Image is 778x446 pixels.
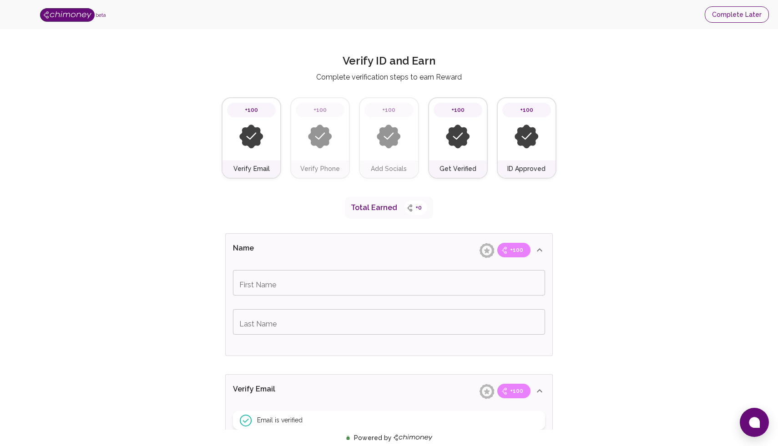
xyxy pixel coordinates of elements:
[308,105,332,115] span: +100
[515,125,539,149] img: inactive
[96,12,106,18] span: beta
[308,125,332,149] img: inactive
[515,105,539,115] span: +100
[257,416,303,425] span: Email is verified
[740,408,769,437] button: Open chat window
[505,246,529,255] span: +100
[446,125,470,149] img: inactive
[351,202,397,213] p: Total Earned
[377,125,401,149] img: inactive
[233,384,332,398] p: Verify Email
[233,164,270,174] h6: Verify Email
[300,164,340,174] h6: Verify Phone
[446,105,470,115] span: +100
[233,243,332,257] p: Name
[316,72,462,83] p: Complete verification steps to earn Reward
[705,6,769,23] button: Complete Later
[226,234,552,266] div: Name+100
[239,125,263,149] img: inactive
[410,203,427,212] span: +0
[226,407,552,437] div: Name+100
[377,105,401,115] span: +100
[226,375,552,407] div: Verify Email+100
[505,386,529,396] span: +100
[440,164,476,174] h6: Get Verified
[371,164,407,174] h6: Add Socials
[343,54,435,72] h2: Verify ID and Earn
[507,164,546,174] h6: ID Approved
[226,266,552,356] div: Name+100
[40,8,95,22] img: Logo
[239,105,263,115] span: +100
